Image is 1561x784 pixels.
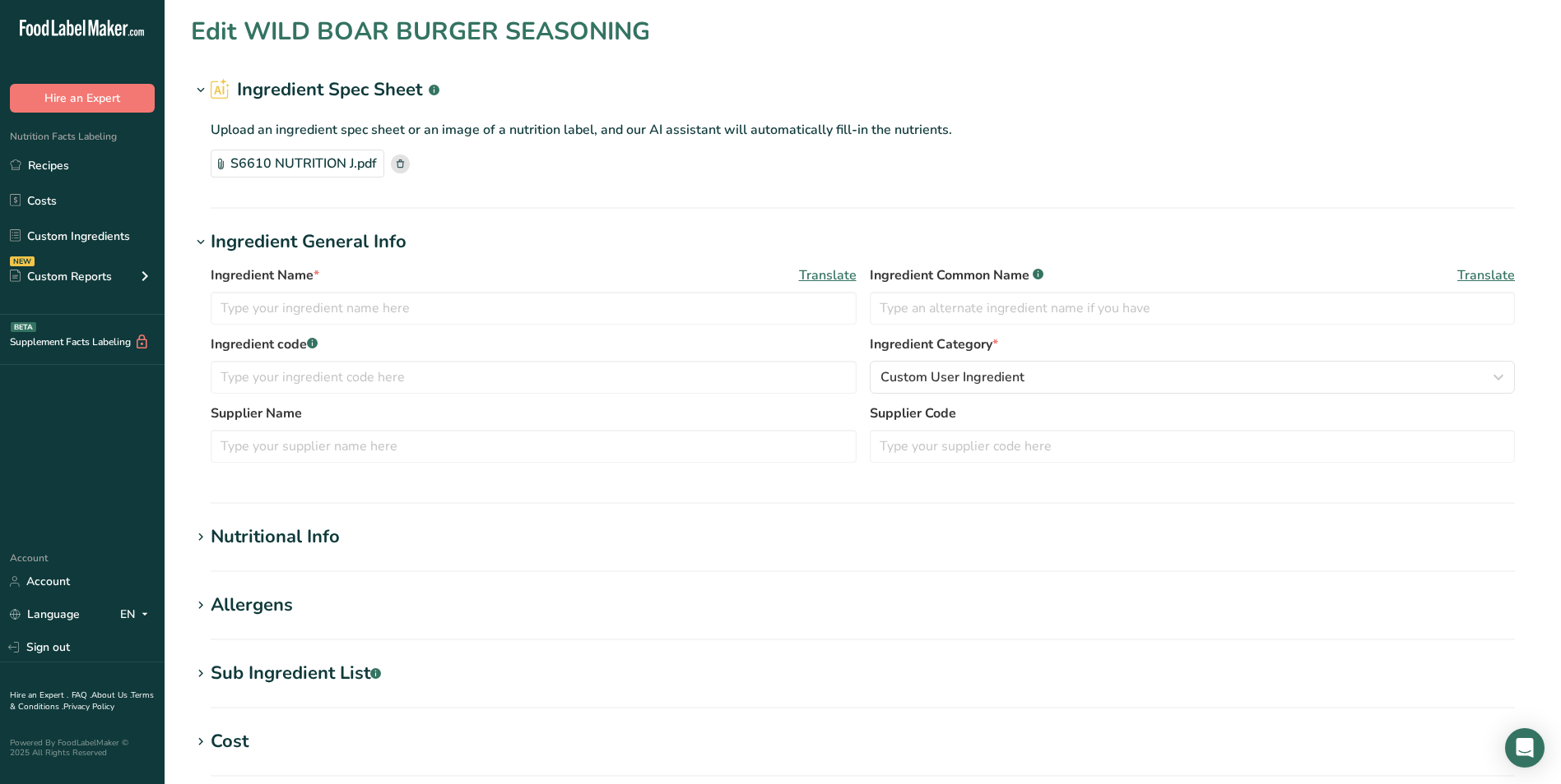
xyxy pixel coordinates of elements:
[799,265,857,285] span: Translate
[211,334,857,354] label: Ingredient code
[211,592,293,619] div: Allergens
[11,322,36,332] div: BETA
[91,689,131,701] a: About Us .
[10,268,112,285] div: Custom Reports
[1505,728,1545,768] div: Open Intercom Messenger
[10,600,80,629] a: Language
[1457,265,1515,285] span: Translate
[870,361,1516,394] button: Custom User Ingredient
[10,738,155,758] div: Powered By FoodLabelMaker © 2025 All Rights Reserved
[120,605,155,625] div: EN
[191,13,650,50] h1: Edit WILD BOAR BURGER SEASONING
[870,430,1516,463] input: Type your supplier code here
[880,367,1024,387] span: Custom User Ingredient
[870,292,1516,325] input: Type an alternate ingredient name if you have
[72,689,91,701] a: FAQ .
[10,689,68,701] a: Hire an Expert .
[63,701,114,713] a: Privacy Policy
[211,292,857,325] input: Type your ingredient name here
[10,689,154,713] a: Terms & Conditions .
[211,76,439,104] h2: Ingredient Spec Sheet
[211,361,857,394] input: Type your ingredient code here
[10,256,35,266] div: NEW
[211,430,857,463] input: Type your supplier name here
[870,404,1516,423] label: Supplier Code
[10,84,155,113] button: Hire an Expert
[211,228,407,256] div: Ingredient General Info
[870,265,1043,285] span: Ingredient Common Name
[211,404,857,423] label: Supplier Name
[211,265,319,285] span: Ingredient Name
[211,120,1515,140] p: Upload an ingredient spec sheet or an image of a nutrition label, and our AI assistant will autom...
[870,334,1516,354] label: Ingredient Category
[211,150,384,178] div: S6610 NUTRITION J.pdf
[211,728,249,755] div: Cost
[211,660,381,687] div: Sub Ingredient List
[211,523,340,551] div: Nutritional Info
